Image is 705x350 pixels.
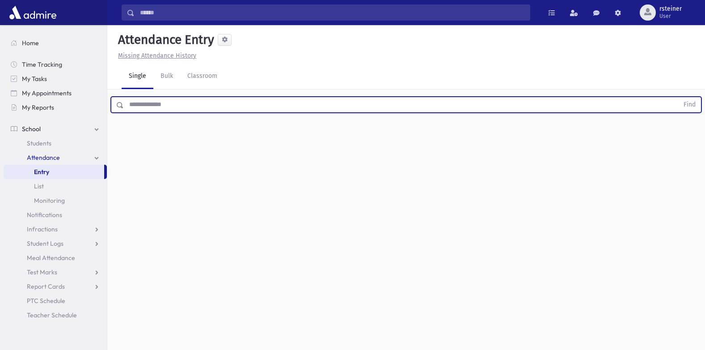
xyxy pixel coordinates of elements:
[4,294,107,308] a: PTC Schedule
[4,122,107,136] a: School
[4,150,107,165] a: Attendance
[27,254,75,262] span: Meal Attendance
[27,139,51,147] span: Students
[27,297,65,305] span: PTC Schedule
[122,64,153,89] a: Single
[4,308,107,322] a: Teacher Schedule
[27,211,62,219] span: Notifications
[4,236,107,251] a: Student Logs
[34,182,44,190] span: List
[22,103,54,111] span: My Reports
[4,57,107,72] a: Time Tracking
[659,5,682,13] span: rsteiner
[34,168,49,176] span: Entry
[27,154,60,162] span: Attendance
[678,97,701,112] button: Find
[114,32,214,47] h5: Attendance Entry
[4,72,107,86] a: My Tasks
[4,86,107,100] a: My Appointments
[22,75,47,83] span: My Tasks
[27,239,63,248] span: Student Logs
[4,222,107,236] a: Infractions
[4,265,107,279] a: Test Marks
[659,13,682,20] span: User
[34,196,65,205] span: Monitoring
[22,89,72,97] span: My Appointments
[22,125,41,133] span: School
[4,208,107,222] a: Notifications
[114,52,196,60] a: Missing Attendance History
[27,268,57,276] span: Test Marks
[4,36,107,50] a: Home
[27,311,77,319] span: Teacher Schedule
[4,136,107,150] a: Students
[27,225,58,233] span: Infractions
[4,100,107,115] a: My Reports
[7,4,59,21] img: AdmirePro
[22,60,62,68] span: Time Tracking
[4,165,104,179] a: Entry
[4,193,107,208] a: Monitoring
[118,52,196,60] u: Missing Attendance History
[4,251,107,265] a: Meal Attendance
[22,39,39,47] span: Home
[180,64,224,89] a: Classroom
[135,4,530,21] input: Search
[4,279,107,294] a: Report Cards
[27,282,65,290] span: Report Cards
[4,179,107,193] a: List
[153,64,180,89] a: Bulk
